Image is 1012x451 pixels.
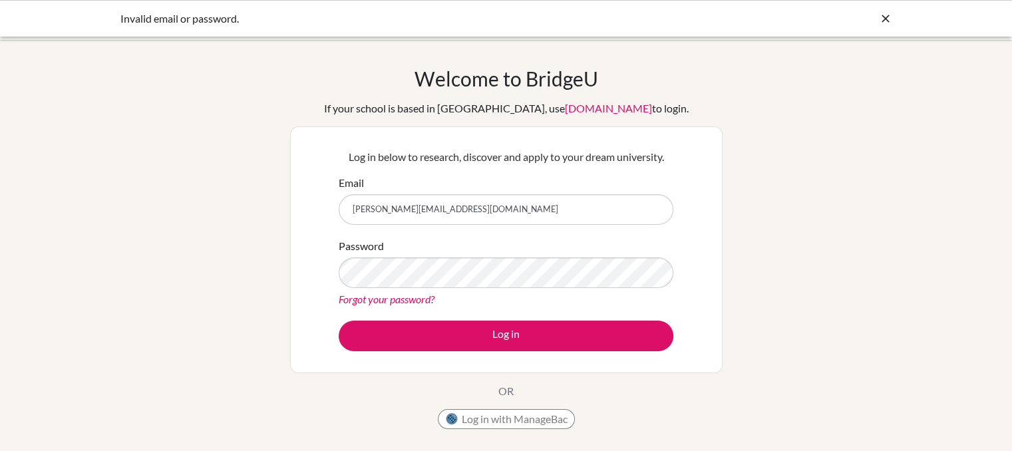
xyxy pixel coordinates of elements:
[324,100,689,116] div: If your school is based in [GEOGRAPHIC_DATA], use to login.
[438,409,575,429] button: Log in with ManageBac
[339,175,364,191] label: Email
[120,11,693,27] div: Invalid email or password.
[565,102,652,114] a: [DOMAIN_NAME]
[339,238,384,254] label: Password
[339,293,434,305] a: Forgot your password?
[339,149,673,165] p: Log in below to research, discover and apply to your dream university.
[498,383,514,399] p: OR
[339,321,673,351] button: Log in
[415,67,598,90] h1: Welcome to BridgeU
